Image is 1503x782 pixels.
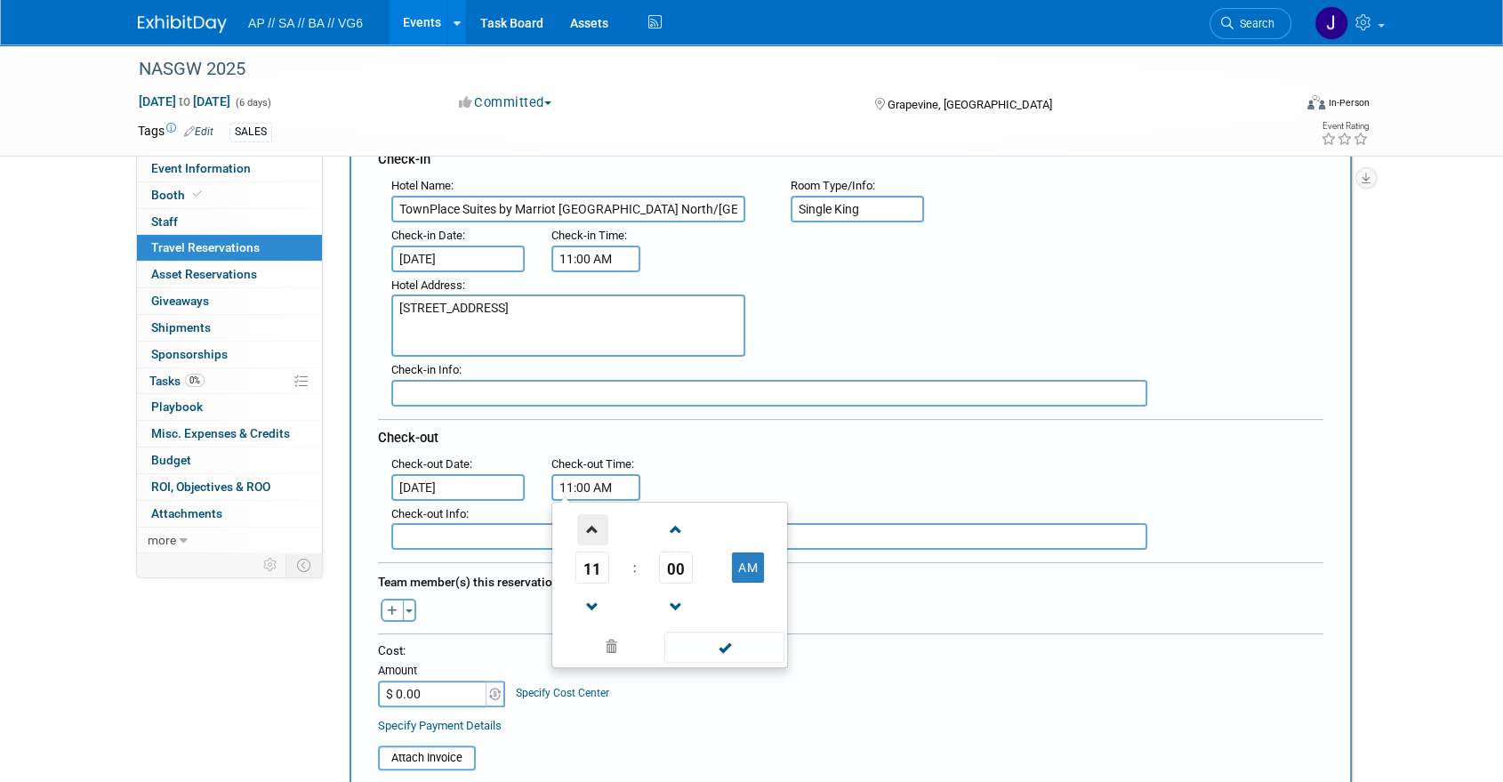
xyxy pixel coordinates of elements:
[234,97,271,109] span: (6 days)
[151,188,205,202] span: Booth
[575,584,609,629] a: Decrement Hour
[151,294,209,308] span: Giveaways
[378,430,438,446] span: Check-out
[151,267,257,281] span: Asset Reservations
[286,553,323,576] td: Toggle Event Tabs
[1314,6,1348,40] img: Jake Keehr
[1210,8,1291,39] a: Search
[137,528,322,553] a: more
[732,552,764,583] button: AM
[137,262,322,287] a: Asset Reservations
[391,363,459,376] span: Check-in Info
[151,506,222,520] span: Attachments
[151,240,260,254] span: Travel Reservations
[378,566,1323,594] div: Team member(s) this reservation is made for:
[887,98,1051,111] span: Grapevine, [GEOGRAPHIC_DATA]
[138,122,213,142] td: Tags
[391,457,472,471] small: :
[151,214,178,229] span: Staff
[791,179,875,192] small: :
[138,93,231,109] span: [DATE] [DATE]
[151,161,251,175] span: Event Information
[137,182,322,208] a: Booth
[391,457,470,471] span: Check-out Date
[391,363,462,376] small: :
[185,374,205,387] span: 0%
[378,719,502,732] a: Specify Payment Details
[255,553,286,576] td: Personalize Event Tab Strip
[151,320,211,335] span: Shipments
[149,374,205,388] span: Tasks
[137,156,322,181] a: Event Information
[1328,96,1370,109] div: In-Person
[137,288,322,314] a: Giveaways
[391,507,466,520] span: Check-out Info
[151,399,203,414] span: Playbook
[151,426,290,440] span: Misc. Expenses & Credits
[184,125,213,138] a: Edit
[391,278,465,292] small: :
[137,209,322,235] a: Staff
[1307,95,1325,109] img: Format-Inperson.png
[378,151,430,167] span: Check-in
[575,506,609,552] a: Increment Hour
[151,480,270,494] span: ROI, Objectives & ROO
[1186,93,1370,119] div: Event Format
[137,474,322,500] a: ROI, Objectives & ROO
[391,179,454,192] small: :
[659,584,693,629] a: Decrement Minute
[137,315,322,341] a: Shipments
[138,15,227,33] img: ExhibitDay
[453,93,559,112] button: Committed
[630,552,639,584] td: :
[1234,17,1274,30] span: Search
[791,179,872,192] span: Room Type/Info
[248,16,363,30] span: AP // SA // BA // VG6
[176,94,193,109] span: to
[391,229,462,242] span: Check-in Date
[137,235,322,261] a: Travel Reservations
[391,229,465,242] small: :
[516,687,609,699] a: Specify Cost Center
[391,507,469,520] small: :
[391,278,462,292] span: Hotel Address
[551,229,624,242] span: Check-in Time
[659,552,693,584] span: Pick Minute
[229,123,272,141] div: SALES
[391,179,451,192] span: Hotel Name
[137,394,322,420] a: Playbook
[659,506,693,552] a: Increment Minute
[151,453,191,467] span: Budget
[575,552,609,584] span: Pick Hour
[551,229,627,242] small: :
[133,53,1265,85] div: NASGW 2025
[148,533,176,547] span: more
[10,7,920,26] body: Rich Text Area. Press ALT-0 for help.
[137,421,322,447] a: Misc. Expenses & Credits
[193,189,202,199] i: Booth reservation complete
[556,635,666,660] a: Clear selection
[137,368,322,394] a: Tasks0%
[137,342,322,367] a: Sponsorships
[378,642,1323,659] div: Cost:
[151,347,228,361] span: Sponsorships
[137,501,322,527] a: Attachments
[551,457,634,471] small: :
[378,663,507,681] div: Amount
[551,457,631,471] span: Check-out Time
[663,636,786,661] a: Done
[137,447,322,473] a: Budget
[1321,122,1369,131] div: Event Rating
